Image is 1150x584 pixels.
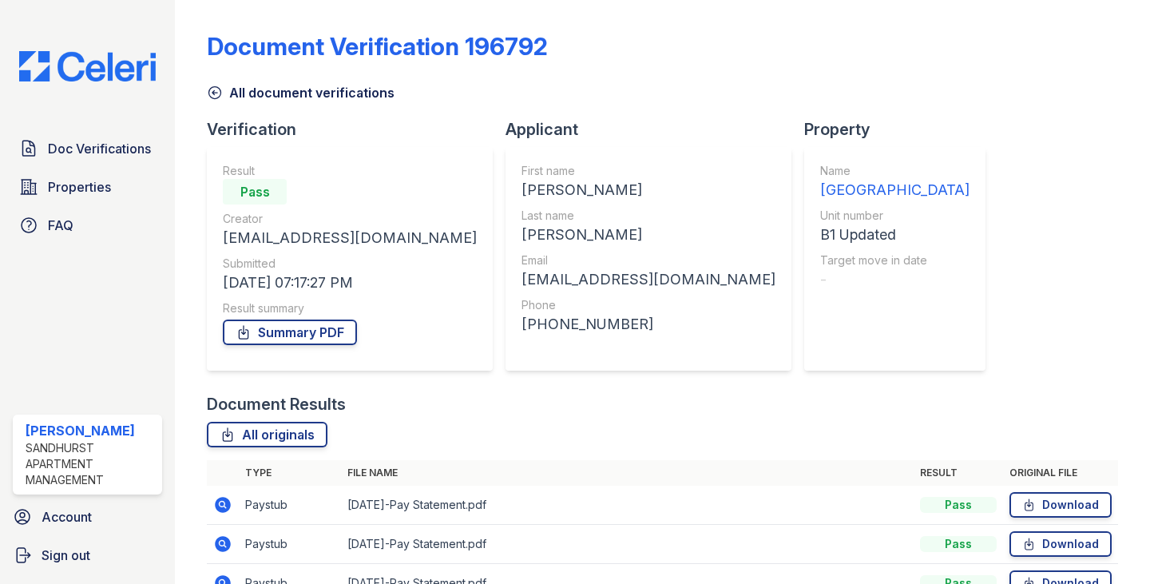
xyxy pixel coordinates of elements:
[1009,531,1112,557] a: Download
[920,536,997,552] div: Pass
[207,118,506,141] div: Verification
[207,422,327,447] a: All originals
[13,171,162,203] a: Properties
[521,313,775,336] div: [PHONE_NUMBER]
[1003,460,1118,486] th: Original file
[820,163,970,201] a: Name [GEOGRAPHIC_DATA]
[914,460,1003,486] th: Result
[223,163,477,179] div: Result
[820,224,970,246] div: B1 Updated
[42,546,90,565] span: Sign out
[48,139,151,158] span: Doc Verifications
[521,224,775,246] div: [PERSON_NAME]
[341,525,914,564] td: [DATE]-Pay Statement.pdf
[521,252,775,268] div: Email
[820,252,970,268] div: Target move in date
[521,179,775,201] div: [PERSON_NAME]
[26,440,156,488] div: Sandhurst Apartment Management
[820,163,970,179] div: Name
[804,118,998,141] div: Property
[48,177,111,197] span: Properties
[207,83,395,102] a: All document verifications
[223,211,477,227] div: Creator
[207,32,548,61] div: Document Verification 196792
[13,209,162,241] a: FAQ
[6,539,169,571] a: Sign out
[223,272,477,294] div: [DATE] 07:17:27 PM
[6,501,169,533] a: Account
[6,51,169,81] img: CE_Logo_Blue-a8612792a0a2168367f1c8372b55b34899dd931a85d93a1a3d3e32e68fde9ad4.png
[521,297,775,313] div: Phone
[13,133,162,165] a: Doc Verifications
[223,227,477,249] div: [EMAIL_ADDRESS][DOMAIN_NAME]
[521,208,775,224] div: Last name
[223,300,477,316] div: Result summary
[820,268,970,291] div: -
[920,497,997,513] div: Pass
[239,525,341,564] td: Paystub
[239,486,341,525] td: Paystub
[820,179,970,201] div: [GEOGRAPHIC_DATA]
[506,118,804,141] div: Applicant
[521,163,775,179] div: First name
[48,216,73,235] span: FAQ
[207,393,346,415] div: Document Results
[42,507,92,526] span: Account
[239,460,341,486] th: Type
[223,320,357,345] a: Summary PDF
[341,460,914,486] th: File name
[26,421,156,440] div: [PERSON_NAME]
[341,486,914,525] td: [DATE]-Pay Statement.pdf
[1009,492,1112,518] a: Download
[223,179,287,205] div: Pass
[223,256,477,272] div: Submitted
[820,208,970,224] div: Unit number
[521,268,775,291] div: [EMAIL_ADDRESS][DOMAIN_NAME]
